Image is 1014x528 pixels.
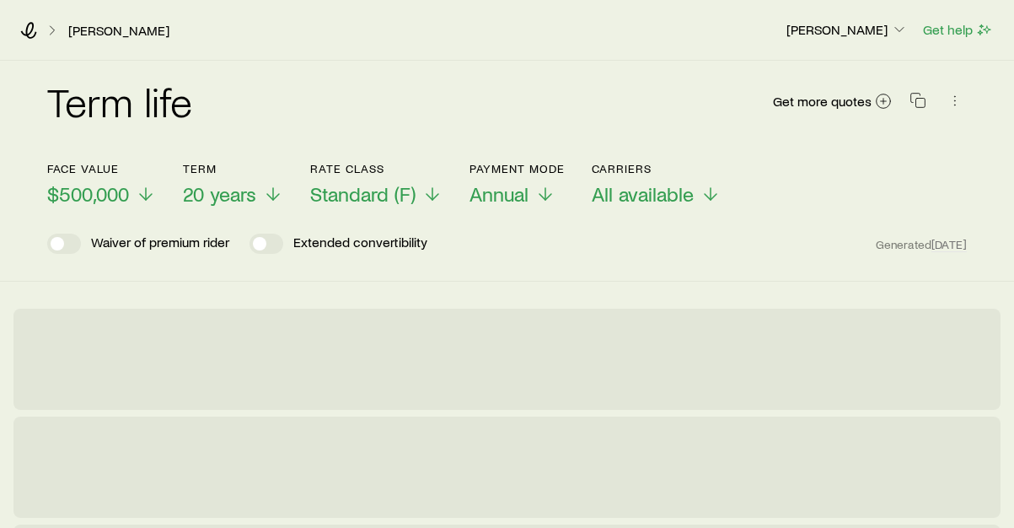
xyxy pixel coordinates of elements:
span: [DATE] [931,237,967,252]
p: Face value [47,162,156,175]
span: Annual [469,182,528,206]
a: Get more quotes [772,92,893,111]
button: Face value$500,000 [47,162,156,207]
button: Get help [922,20,994,40]
button: [PERSON_NAME] [786,20,909,40]
p: Extended convertibility [293,234,427,254]
button: Payment ModeAnnual [469,162,565,207]
span: $500,000 [47,182,129,206]
h2: Term life [47,81,192,121]
p: Term [183,162,283,175]
span: 20 years [183,182,256,206]
span: All available [592,182,694,206]
button: Term20 years [183,162,283,207]
span: Generated [876,237,967,252]
p: Waiver of premium rider [91,234,229,254]
button: Rate ClassStandard (F) [310,162,443,207]
span: Get more quotes [773,94,872,108]
span: Standard (F) [310,182,416,206]
a: [PERSON_NAME] [67,23,170,39]
p: [PERSON_NAME] [786,21,908,38]
p: Carriers [592,162,721,175]
button: CarriersAll available [592,162,721,207]
p: Payment Mode [469,162,565,175]
p: Rate Class [310,162,443,175]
